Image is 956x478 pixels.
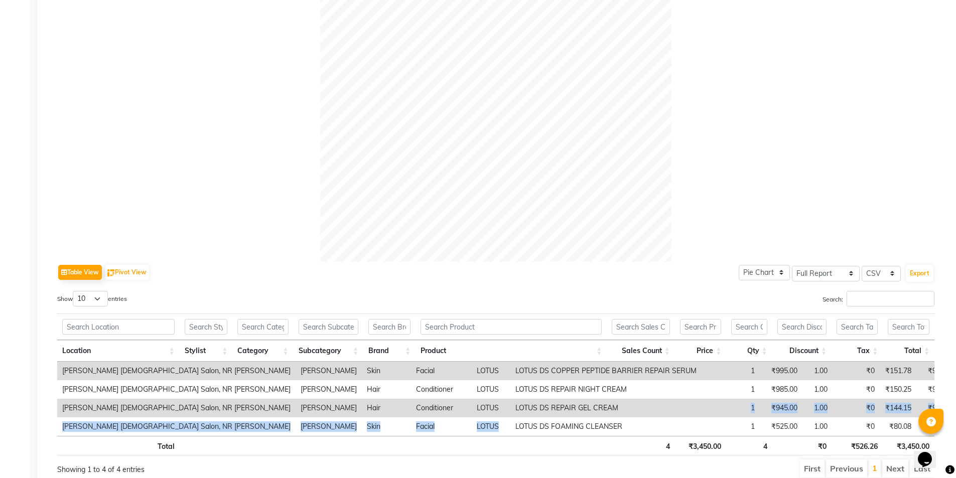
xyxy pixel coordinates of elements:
th: Stylist: activate to sort column ascending [180,340,232,362]
input: Search Qty [731,319,767,335]
th: ₹3,450.00 [675,436,727,455]
th: ₹0 [772,436,832,455]
button: Pivot View [105,265,149,280]
td: Conditioner [411,380,472,399]
td: ₹525.00 [760,417,802,436]
td: LOTUS DS FOAMING CLEANSER [510,417,702,436]
td: 1 [702,417,760,436]
td: ₹0 [833,417,880,436]
input: Search Brand [368,319,411,335]
td: Facial [411,417,472,436]
td: ₹151.78 [880,362,916,380]
td: LOTUS [472,399,510,417]
th: Category: activate to sort column ascending [232,340,293,362]
input: Search Subcategory [299,319,359,335]
td: LOTUS DS COPPER PEPTIDE BARRIER REPAIR SERUM [510,362,702,380]
td: 1.00 [802,399,833,417]
input: Search Category [237,319,288,335]
td: ₹144.15 [880,399,916,417]
input: Search Stylist [185,319,227,335]
td: [PERSON_NAME] [296,417,362,436]
td: ₹995.00 [760,362,802,380]
td: 1.00 [802,380,833,399]
td: LOTUS DS REPAIR NIGHT CREAM [510,380,702,399]
td: LOTUS [472,380,510,399]
td: LOTUS DS REPAIR GEL CREAM [510,399,702,417]
th: ₹526.26 [832,436,883,455]
input: Search: [847,291,934,306]
img: pivot.png [107,269,115,277]
th: 4 [726,436,772,455]
input: Search Location [62,319,175,335]
th: ₹3,450.00 [883,436,934,455]
td: Skin [362,362,411,380]
td: ₹0 [833,380,880,399]
th: Sales Count: activate to sort column ascending [607,340,675,362]
th: Tax: activate to sort column ascending [832,340,883,362]
a: 1 [872,463,877,473]
input: Search Sales Count [612,319,670,335]
td: [PERSON_NAME] [DEMOGRAPHIC_DATA] Salon, NR [PERSON_NAME] [57,362,296,380]
td: 1.00 [802,417,833,436]
td: 1 [702,362,760,380]
th: Total [57,436,180,455]
select: Showentries [73,291,108,306]
th: Price: activate to sort column ascending [675,340,727,362]
td: Skin [362,417,411,436]
td: Conditioner [411,399,472,417]
th: Total: activate to sort column ascending [883,340,934,362]
th: Subcategory: activate to sort column ascending [294,340,364,362]
input: Search Total [888,319,929,335]
td: ₹80.08 [880,417,916,436]
td: 1 [702,399,760,417]
th: Brand: activate to sort column ascending [363,340,416,362]
td: Hair [362,399,411,417]
td: ₹150.25 [880,380,916,399]
td: ₹0 [833,399,880,417]
td: [PERSON_NAME] [296,380,362,399]
td: LOTUS [472,362,510,380]
th: 4 [607,436,675,455]
th: Qty: activate to sort column ascending [726,340,772,362]
td: [PERSON_NAME] [296,362,362,380]
iframe: chat widget [914,438,946,468]
td: Hair [362,380,411,399]
td: LOTUS [472,417,510,436]
td: ₹945.00 [760,399,802,417]
button: Table View [58,265,102,280]
input: Search Discount [777,319,827,335]
button: Export [906,265,933,282]
th: Discount: activate to sort column ascending [772,340,832,362]
input: Search Price [680,319,722,335]
label: Show entries [57,291,127,306]
td: [PERSON_NAME] [296,399,362,417]
td: [PERSON_NAME] [DEMOGRAPHIC_DATA] Salon, NR [PERSON_NAME] [57,399,296,417]
td: [PERSON_NAME] [DEMOGRAPHIC_DATA] Salon, NR [PERSON_NAME] [57,380,296,399]
td: [PERSON_NAME] [DEMOGRAPHIC_DATA] Salon, NR [PERSON_NAME] [57,417,296,436]
div: Showing 1 to 4 of 4 entries [57,458,414,475]
label: Search: [823,291,934,306]
td: 1.00 [802,362,833,380]
th: Product: activate to sort column ascending [416,340,607,362]
td: 1 [702,380,760,399]
input: Search Tax [837,319,878,335]
th: Location: activate to sort column ascending [57,340,180,362]
input: Search Product [421,319,602,335]
td: Facial [411,362,472,380]
td: ₹0 [833,362,880,380]
td: ₹985.00 [760,380,802,399]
